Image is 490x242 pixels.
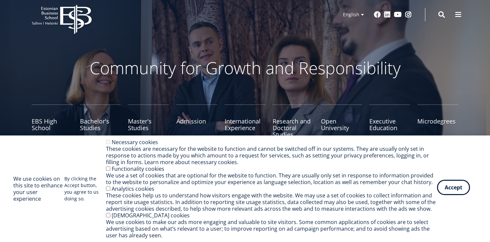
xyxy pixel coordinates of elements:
h2: We use cookies on this site to enhance your user experience [13,175,64,202]
a: Facebook [374,11,381,18]
a: EBS High School [32,105,73,138]
a: Youtube [394,11,402,18]
a: Research and Doctoral Studies [273,105,314,138]
label: Functionality cookies [112,165,164,172]
a: Microdegrees [417,105,458,138]
div: We use a set of cookies that are optional for the website to function. They are usually only set ... [106,172,437,185]
a: Bachelor's Studies [80,105,121,138]
div: These cookies are necessary for the website to function and cannot be switched off in our systems... [106,145,437,165]
a: Open University [321,105,362,138]
a: Master's Studies [128,105,169,138]
div: These cookies help us to understand how visitors engage with the website. We may use a set of coo... [106,192,437,212]
label: Analytics cookies [112,185,154,192]
a: International Experience [225,105,266,138]
p: By clicking the Accept button, you agree to us doing so. [64,175,106,202]
button: Accept [437,180,470,195]
a: Admission [176,105,217,138]
a: Linkedin [384,11,391,18]
a: Executive Education [369,105,410,138]
div: We use cookies to make our ads more engaging and valuable to site visitors. Some common applicati... [106,219,437,239]
p: Community for Growth and Responsibility [68,58,422,78]
label: [DEMOGRAPHIC_DATA] cookies [112,212,190,219]
a: Instagram [405,11,412,18]
label: Necessary cookies [112,138,158,146]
